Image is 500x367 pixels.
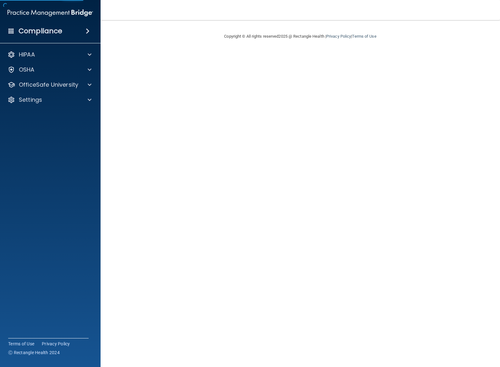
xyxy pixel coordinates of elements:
p: HIPAA [19,51,35,58]
a: OSHA [8,66,91,73]
a: OfficeSafe University [8,81,91,89]
a: Privacy Policy [42,341,70,347]
a: Privacy Policy [326,34,351,39]
img: PMB logo [8,7,93,19]
p: Settings [19,96,42,104]
p: OfficeSafe University [19,81,78,89]
a: Terms of Use [8,341,34,347]
h4: Compliance [19,27,62,35]
a: Terms of Use [352,34,376,39]
span: Ⓒ Rectangle Health 2024 [8,349,60,356]
div: Copyright © All rights reserved 2025 @ Rectangle Health | | [186,26,415,46]
a: Settings [8,96,91,104]
a: HIPAA [8,51,91,58]
p: OSHA [19,66,35,73]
